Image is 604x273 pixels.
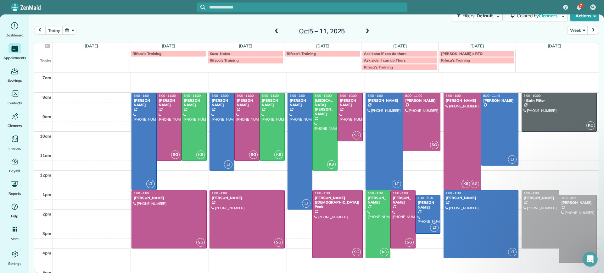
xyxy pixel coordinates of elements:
div: [MEDICAL_DATA][PERSON_NAME] [314,98,336,117]
div: [PERSON_NAME] [236,98,258,107]
span: K8 [461,180,470,188]
span: K8 [274,150,283,159]
a: [DATE] [470,43,484,48]
a: [DATE] [393,43,407,48]
span: Dashboard [6,32,24,38]
span: Filters: [462,13,476,19]
div: [PERSON_NAME] [261,98,283,107]
span: Bookings [8,77,22,84]
span: 12pm [40,172,51,177]
span: 7 [580,3,582,8]
a: [DATE] [548,43,561,48]
svg: Focus search [200,5,205,10]
span: K8 [196,150,205,159]
span: 4pm [42,250,51,255]
span: 1:15 - 3:15 [418,196,433,200]
button: prev [34,26,46,35]
a: Settings [3,249,27,267]
button: Focus search [197,5,205,10]
span: Settings [8,260,21,267]
a: Invoices [3,134,27,151]
span: More [11,236,19,242]
span: 9am [42,114,51,119]
div: [PERSON_NAME] ([DEMOGRAPHIC_DATA]) Peak [314,196,361,209]
span: Invoices [8,145,21,151]
a: [DATE] [85,43,98,48]
span: LT [430,223,439,232]
span: SG [249,150,258,159]
div: [PERSON_NAME] [289,98,311,107]
div: [PERSON_NAME] [405,98,439,103]
span: 2pm [42,211,51,216]
span: KC [586,121,595,130]
span: Cleaners [539,13,559,19]
span: 8:00 - 11:30 [184,94,201,98]
span: LT [146,180,155,188]
span: 1:15 - 4:45 [561,196,576,200]
span: Appointments [3,55,26,61]
span: LT [224,160,232,169]
span: Help [11,213,19,219]
div: - Bath Fitter [523,98,595,103]
a: Contacts [3,89,27,106]
div: 7 unread notifications [572,1,585,14]
div: [PERSON_NAME] [339,98,361,107]
span: Koca-Notes [210,51,230,56]
span: Colored by [517,13,560,19]
span: 8:00 - 2:00 [290,94,305,98]
div: [PERSON_NAME] [211,196,283,200]
span: Cleaners [8,123,22,129]
span: SG [274,238,283,247]
span: Default [477,13,493,19]
span: LT [302,199,310,208]
div: [PERSON_NAME] [211,98,233,107]
span: 8:00 - 1:00 [446,94,461,98]
span: 3pm [42,231,51,236]
a: Filters: Default [449,10,503,21]
div: [PERSON_NAME] [561,200,595,205]
span: Reports [8,190,21,197]
button: Colored byCleaners [506,10,568,21]
a: Dashboard [3,21,27,38]
h2: 5 – 11, 2025 [282,28,361,35]
div: [PERSON_NAME] [392,196,414,205]
div: [PERSON_NAME] [183,98,205,107]
span: 8am [42,95,51,100]
a: Cleaners [3,111,27,129]
a: Payroll [3,156,27,174]
a: Help [3,202,27,219]
span: SG [405,238,414,247]
span: 8:00 - 11:30 [262,94,279,98]
button: today [45,26,63,35]
span: Contacts [8,100,22,106]
span: SG [471,180,479,188]
span: 8:00 - 11:45 [483,94,500,98]
span: SG [352,131,361,139]
span: 1:00 - 4:00 [212,191,227,195]
span: 8:00 - 12:00 [315,94,332,98]
div: [PERSON_NAME] [367,196,389,205]
div: [PERSON_NAME] [159,98,180,107]
span: Rifeca's Training [210,58,238,63]
span: 8:00 - 10:00 [524,94,541,98]
span: Rifeca's Training [364,65,393,69]
span: SG [171,150,180,159]
span: SG [196,238,205,247]
span: Ask side if can do Thurs [364,58,406,63]
span: 7am [42,75,51,80]
span: 1:00 - 4:30 [368,191,383,195]
div: [PERSON_NAME] [133,98,155,107]
a: [DATE] [162,43,175,48]
div: [PERSON_NAME] [445,98,479,103]
span: LT [508,155,517,164]
span: Ask kona if can do thurs [364,51,406,56]
span: [PERSON_NAME]'s RTO [441,51,483,56]
div: [PERSON_NAME] [445,196,517,200]
div: [PERSON_NAME] [417,200,439,210]
span: Rifeca's Training [132,51,161,56]
span: 1:00 - 4:00 [134,191,149,195]
span: 10am [40,134,51,139]
span: 8:00 - 11:00 [405,94,422,98]
span: 1:00 - 4:00 [393,191,408,195]
span: 8:00 - 1:00 [368,94,383,98]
